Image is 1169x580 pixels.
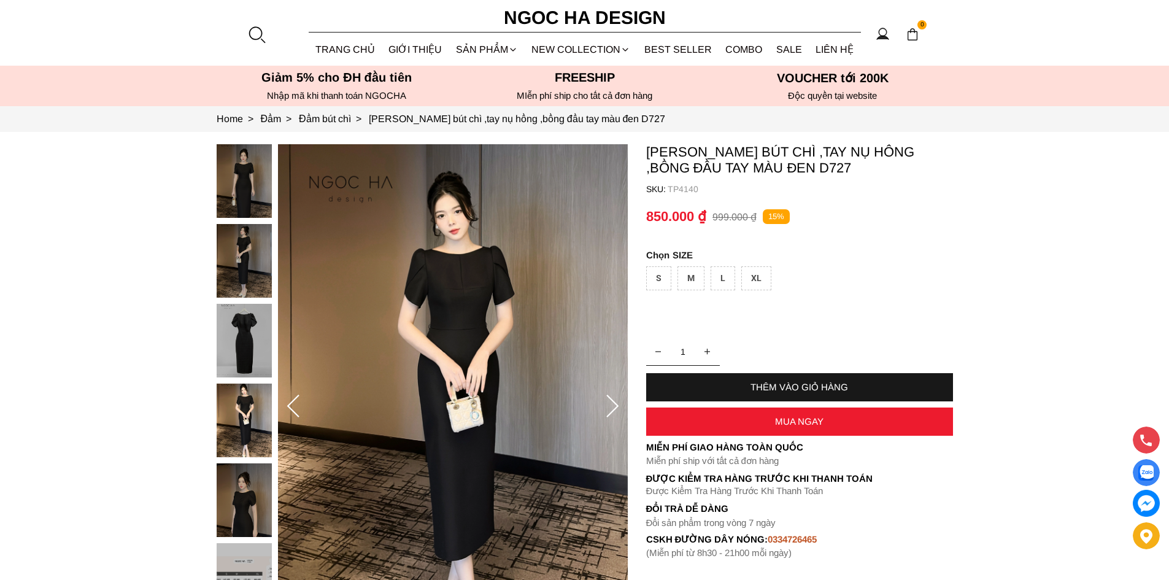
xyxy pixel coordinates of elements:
[809,33,861,66] a: LIÊN HỆ
[1138,465,1154,481] img: Display image
[646,382,953,392] div: THÊM VÀO GIỎ HÀNG
[646,144,953,176] p: [PERSON_NAME] bút chì ,tay nụ hồng ,bồng đầu tay màu đen D727
[711,266,735,290] div: L
[768,534,817,544] font: 0334726465
[217,144,272,218] img: Alice Dress_Đầm bút chì ,tay nụ hồng ,bồng đầu tay màu đen D727_mini_0
[646,209,706,225] p: 850.000 ₫
[712,71,953,85] h5: VOUCHER tới 200K
[465,90,705,101] h6: MIễn phí ship cho tất cả đơn hàng
[267,90,406,101] font: Nhập mã khi thanh toán NGOCHA
[763,209,790,225] p: 15%
[493,3,677,33] a: Ngoc Ha Design
[712,211,757,223] p: 999.000 ₫
[646,473,953,484] p: Được Kiểm Tra Hàng Trước Khi Thanh Toán
[217,463,272,537] img: Alice Dress_Đầm bút chì ,tay nụ hồng ,bồng đầu tay màu đen D727_mini_4
[261,71,412,84] font: Giảm 5% cho ĐH đầu tiên
[646,250,953,260] p: SIZE
[217,114,261,124] a: Link to Home
[646,517,776,528] font: Đổi sản phẩm trong vòng 7 ngày
[217,224,272,298] img: Alice Dress_Đầm bút chì ,tay nụ hồng ,bồng đầu tay màu đen D727_mini_1
[770,33,809,66] a: SALE
[646,442,803,452] font: Miễn phí giao hàng toàn quốc
[646,503,953,514] h6: Đổi trả dễ dàng
[369,114,666,124] a: Link to Alice Dress_Đầm bút chì ,tay nụ hồng ,bồng đầu tay màu đen D727
[646,339,720,364] input: Quantity input
[668,184,953,194] p: TP4140
[646,455,779,466] font: Miễn phí ship với tất cả đơn hàng
[217,384,272,457] img: Alice Dress_Đầm bút chì ,tay nụ hồng ,bồng đầu tay màu đen D727_mini_3
[646,534,768,544] font: cskh đường dây nóng:
[741,266,771,290] div: XL
[646,485,953,497] p: Được Kiểm Tra Hàng Trước Khi Thanh Toán
[677,266,704,290] div: M
[243,114,258,124] span: >
[646,266,671,290] div: S
[646,547,792,558] font: (Miễn phí từ 8h30 - 21h00 mỗi ngày)
[351,114,366,124] span: >
[449,33,525,66] div: SẢN PHẨM
[646,184,668,194] h6: SKU:
[217,304,272,377] img: Alice Dress_Đầm bút chì ,tay nụ hồng ,bồng đầu tay màu đen D727_mini_2
[906,28,919,41] img: img-CART-ICON-ksit0nf1
[1133,459,1160,486] a: Display image
[712,90,953,101] h6: Độc quyền tại website
[719,33,770,66] a: Combo
[555,71,615,84] font: Freeship
[261,114,299,124] a: Link to Đầm
[638,33,719,66] a: BEST SELLER
[646,416,953,427] div: MUA NGAY
[299,114,369,124] a: Link to Đầm bút chì
[309,33,382,66] a: TRANG CHỦ
[917,20,927,30] span: 0
[281,114,296,124] span: >
[382,33,449,66] a: GIỚI THIỆU
[525,33,638,66] a: NEW COLLECTION
[1133,490,1160,517] a: messenger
